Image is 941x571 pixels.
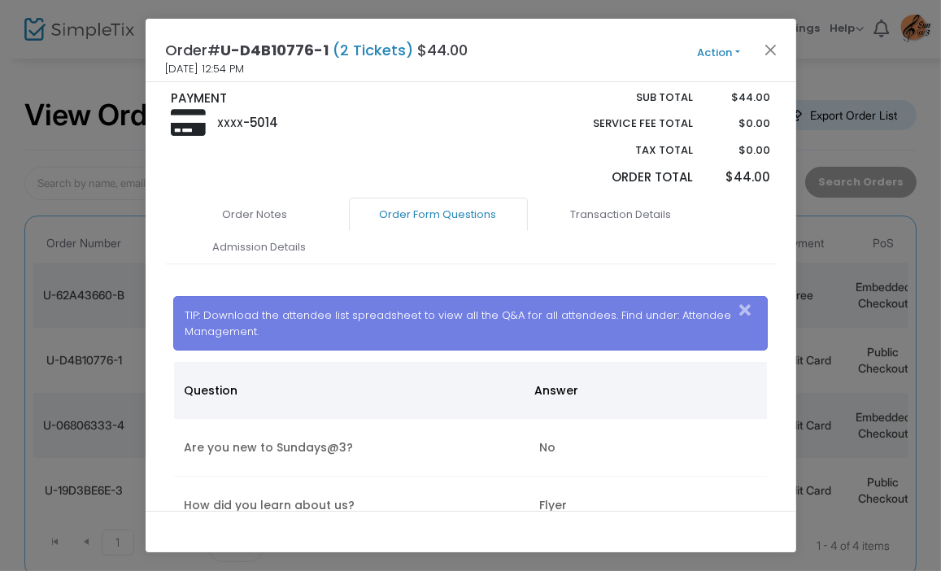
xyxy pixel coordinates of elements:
p: Order Total [555,168,694,187]
p: PAYMENT [171,89,463,108]
button: Close [760,39,781,60]
a: Transaction Details [532,198,711,232]
p: Tax Total [555,142,694,159]
span: -5014 [243,114,279,131]
button: Action [670,44,768,62]
p: Sub total [555,89,694,106]
p: $44.00 [709,168,770,187]
p: $0.00 [709,142,770,159]
td: No [529,419,766,477]
a: Order Form Questions [349,198,528,232]
div: TIP: Download the attendee list spreadsheet to view all the Q&A for all attendees. Find under: At... [173,296,768,351]
h4: Order# $44.00 [166,39,468,61]
td: Flyer [529,477,766,534]
span: XXXX [217,116,243,130]
a: Order Notes [166,198,345,232]
span: [DATE] 12:54 PM [166,61,245,77]
th: Question [174,362,525,419]
span: U-D4B10776-1 [221,40,329,60]
p: Service Fee Total [555,116,694,132]
p: $0.00 [709,116,770,132]
span: (2 Tickets) [329,40,418,60]
a: Admission Details [170,230,349,264]
button: Close [734,297,767,324]
div: Data table [174,362,767,534]
td: Are you new to Sundays@3? [174,419,529,477]
td: How did you learn about us? [174,477,529,534]
th: Answer [525,362,758,419]
p: $44.00 [709,89,770,106]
